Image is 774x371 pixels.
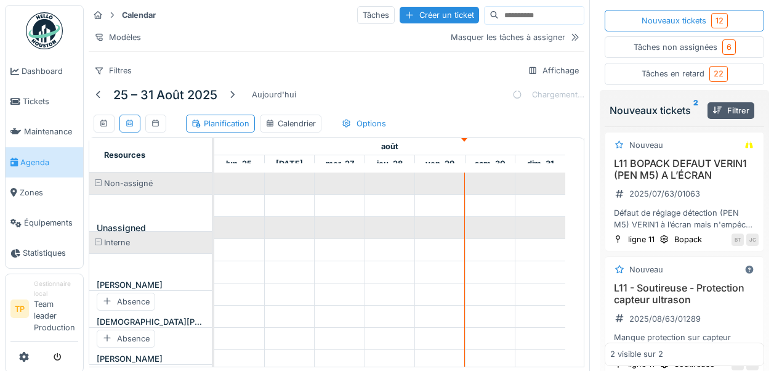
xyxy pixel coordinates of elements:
span: Maintenance [24,126,78,137]
div: Aujourd'hui [247,86,301,103]
div: Modèles [89,28,147,46]
div: Tâches en retard [642,66,728,81]
span: Agenda [20,157,78,168]
div: 6 [727,41,732,53]
a: Maintenance [6,116,83,147]
div: [PERSON_NAME] [97,279,204,291]
h5: 25 – 31 août 2025 [113,88,217,102]
div: Filtres [89,62,137,79]
div: Nouveau [629,264,663,275]
span: Non-assigné [104,179,153,188]
a: 31 août 2025 [524,155,557,172]
div: [DEMOGRAPHIC_DATA][PERSON_NAME] [97,316,204,328]
div: ligne 11 [628,234,655,245]
div: Gestionnaire local [34,279,78,298]
div: Nouveaux tickets [610,103,703,118]
div: 2025/08/63/01289 [629,313,701,325]
div: Bopack [674,234,702,245]
a: Équipements [6,208,83,238]
div: Créer un ticket [400,7,479,23]
a: TP Gestionnaire localTeam leader Production [10,279,78,341]
li: Team leader Production [34,279,78,338]
a: 28 août 2025 [374,155,406,172]
a: Zones [6,177,83,208]
span: Tickets [23,96,78,107]
div: BT [732,234,744,246]
a: Statistiques [6,238,83,268]
img: Badge_color-CXgf-gQk.svg [26,12,63,49]
span: Zones [20,187,78,198]
div: 22 [714,68,724,79]
div: 12 [716,15,724,26]
div: Masquer les tâches à assigner [451,31,565,43]
a: 25 août 2025 [378,138,401,155]
div: Absence [97,330,155,348]
div: Manque protection sur capteur ultrason (émetteur est protégé mais pas le récepteur) [610,332,759,355]
h3: L11 BOPACK DEFAUT VERIN1 (PEN M5) A L’ÉCRAN [610,158,759,181]
div: Nouveaux tickets [642,13,728,28]
a: Agenda [6,147,83,177]
a: Tickets [6,86,83,116]
span: Statistiques [23,247,78,259]
div: Tâches non assignées [634,39,736,55]
span: Dashboard [22,65,78,77]
div: JC [746,234,759,246]
div: Filtrer [707,102,754,119]
div: Défaut de réglage détection (PEN M5) VERIN1 à l’écran mais n'empêche pas de tourner [610,207,759,230]
div: 2025/07/63/01063 [629,188,700,200]
a: 29 août 2025 [422,155,458,172]
strong: Calendar [117,9,161,21]
div: 2 visible sur 2 [610,349,663,361]
sup: 2 [693,103,698,118]
div: Options [336,115,392,132]
div: Tâches [357,6,395,24]
a: Dashboard [6,56,83,86]
div: Chargement… [512,85,584,105]
a: 30 août 2025 [472,155,509,172]
span: Interne [104,238,130,247]
a: 27 août 2025 [323,155,357,172]
div: Planification [191,118,249,129]
li: TP [10,300,29,318]
a: 25 août 2025 [223,155,255,172]
div: Affichage [522,62,584,79]
a: 26 août 2025 [273,155,306,172]
h3: L11 - Soutireuse - Protection capteur ultrason [610,282,759,306]
div: Nouveau [629,139,663,151]
div: Calendrier [265,118,316,129]
div: Unassigned [97,221,204,234]
span: Resources [104,150,145,160]
div: Absence [97,293,155,311]
span: Équipements [24,217,78,229]
div: [PERSON_NAME] [97,353,204,365]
